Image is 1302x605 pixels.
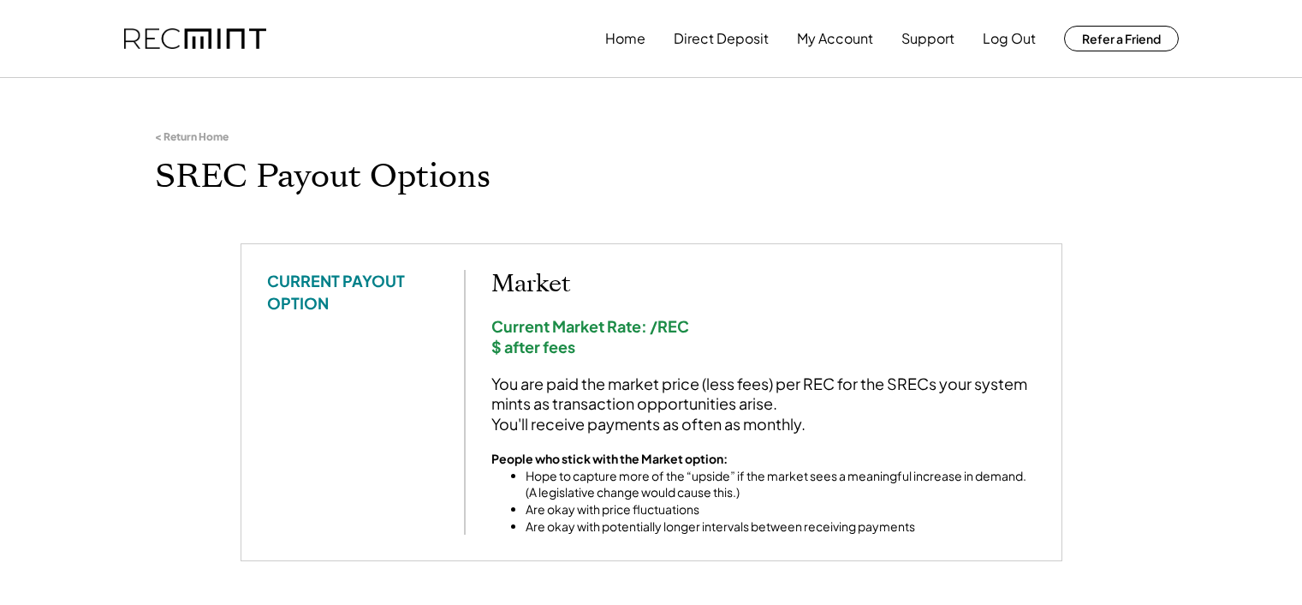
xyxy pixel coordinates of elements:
button: Home [605,21,645,56]
img: recmint-logotype%403x.png [124,28,266,50]
li: Are okay with potentially longer intervals between receiving payments [526,518,1036,536]
div: You are paid the market price (less fees) per REC for the SRECs your system mints as transaction ... [491,374,1036,434]
div: Current Market Rate: /REC $ after fees [491,316,1036,356]
div: CURRENT PAYOUT OPTION [267,270,438,313]
button: Log Out [983,21,1036,56]
button: Support [901,21,954,56]
div: < Return Home [155,130,229,144]
button: Refer a Friend [1064,26,1179,51]
h2: Market [491,270,1036,299]
li: Hope to capture more of the “upside” if the market sees a meaningful increase in demand. (A legis... [526,468,1036,501]
li: Are okay with price fluctuations [526,501,1036,518]
h1: SREC Payout Options [155,157,1148,197]
button: Direct Deposit [674,21,769,56]
button: My Account [797,21,873,56]
strong: People who stick with the Market option: [491,451,728,466]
